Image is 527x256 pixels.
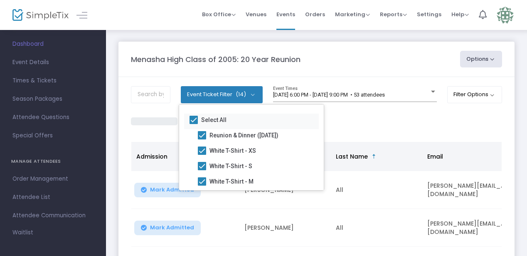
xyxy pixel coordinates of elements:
span: Settings [417,4,441,25]
span: Marketing [335,10,370,18]
span: Reports [380,10,407,18]
span: Mark Admitted [150,186,194,193]
span: Sortable [371,153,377,160]
span: Orders [305,4,325,25]
span: Times & Tickets [12,75,94,86]
button: Filter Options [447,86,502,103]
span: Admission [136,152,167,161]
span: Last Name [336,152,368,161]
button: Mark Admitted [134,183,201,197]
span: Venues [246,4,266,25]
td: [PERSON_NAME] [239,209,331,247]
span: Box Office [202,10,236,18]
td: All [331,171,422,209]
span: Order Management [12,174,94,184]
span: Mark Admitted [150,224,194,231]
span: Events [276,4,295,25]
span: Email [427,152,443,161]
td: All [331,209,422,247]
span: Dashboard [12,39,94,50]
span: [DATE] 6:00 PM - [DATE] 9:00 PM • 53 attendees [273,92,385,98]
span: Select All [201,115,227,125]
button: Mark Admitted [134,221,201,235]
span: White T-Shirt - S [209,161,252,171]
span: Attendee Questions [12,112,94,123]
span: (14) [236,91,246,98]
span: Event Details [12,57,94,68]
span: Attendee Communication [12,210,94,221]
span: White T-Shirt - XS [209,146,256,156]
m-panel-title: Menasha High Class of 2005: 20 Year Reunion [131,54,300,65]
span: White T-Shirt - M [209,176,254,186]
span: Special Offers [12,130,94,141]
button: Options [460,51,502,67]
span: Attendee List [12,192,94,203]
span: Reunion & Dinner ([DATE]) [209,130,278,140]
span: Season Packages [12,94,94,104]
button: Event Ticket Filter(14) [181,86,263,103]
input: Search by name, order number, email, ip address [131,86,170,103]
h4: MANAGE ATTENDEES [11,153,95,170]
span: Help [451,10,469,18]
span: Waitlist [12,229,33,237]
